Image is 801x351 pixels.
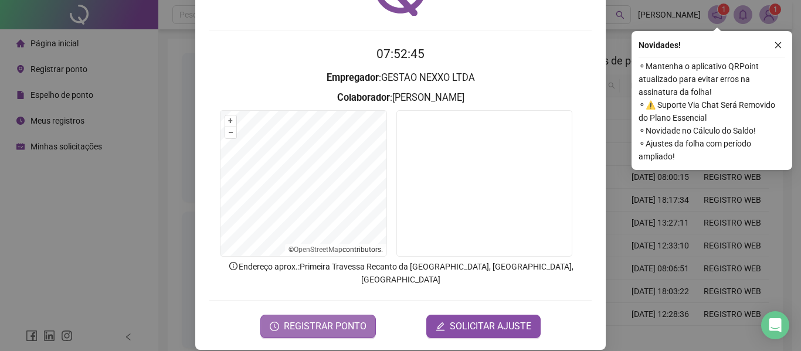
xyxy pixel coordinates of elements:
span: clock-circle [270,322,279,331]
strong: Empregador [327,72,379,83]
span: REGISTRAR PONTO [284,319,366,333]
time: 07:52:45 [376,47,425,61]
span: info-circle [228,261,239,271]
div: Open Intercom Messenger [761,311,789,339]
span: ⚬ Mantenha o aplicativo QRPoint atualizado para evitar erros na assinatura da folha! [639,60,785,98]
span: ⚬ Ajustes da folha com período ampliado! [639,137,785,163]
span: ⚬ ⚠️ Suporte Via Chat Será Removido do Plano Essencial [639,98,785,124]
span: ⚬ Novidade no Cálculo do Saldo! [639,124,785,137]
h3: : [PERSON_NAME] [209,90,592,105]
a: OpenStreetMap [294,246,342,254]
p: Endereço aprox. : Primeira Travessa Recanto da [GEOGRAPHIC_DATA], [GEOGRAPHIC_DATA], [GEOGRAPHIC_... [209,260,592,286]
li: © contributors. [289,246,383,254]
span: close [774,41,782,49]
span: Novidades ! [639,39,681,52]
strong: Colaborador [337,92,390,103]
span: edit [436,322,445,331]
button: REGISTRAR PONTO [260,315,376,338]
button: – [225,127,236,138]
span: SOLICITAR AJUSTE [450,319,531,333]
button: + [225,115,236,127]
h3: : GESTAO NEXXO LTDA [209,70,592,86]
button: editSOLICITAR AJUSTE [426,315,541,338]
